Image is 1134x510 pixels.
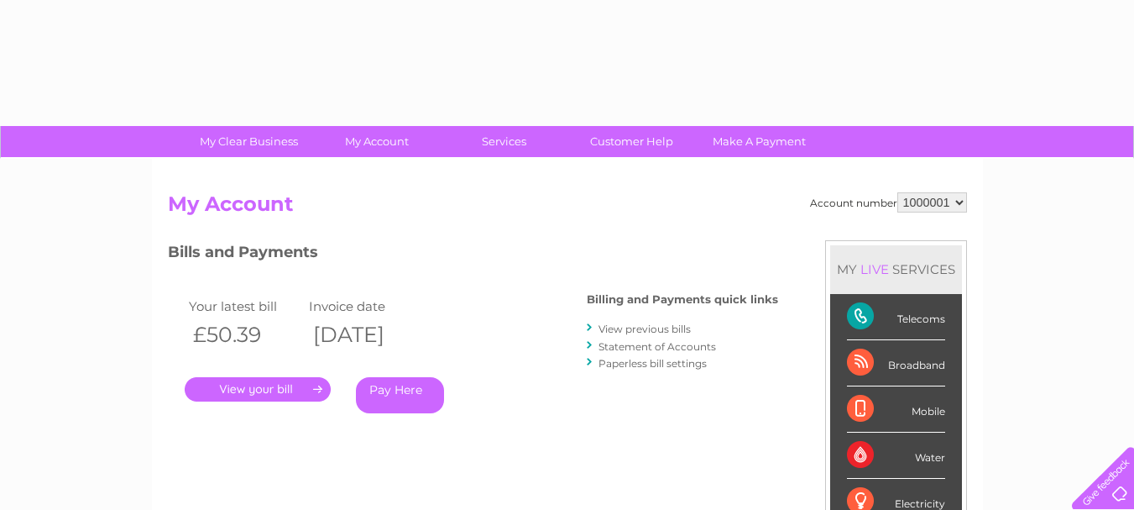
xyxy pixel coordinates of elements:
th: £50.39 [185,318,306,352]
div: Mobile [847,386,945,433]
td: Your latest bill [185,295,306,318]
a: Statement of Accounts [598,340,716,353]
a: Customer Help [562,126,701,157]
a: Paperless bill settings [598,357,707,370]
h3: Bills and Payments [168,240,778,270]
a: . [185,377,331,402]
a: View previous bills [598,323,691,335]
div: LIVE [857,261,892,277]
div: Water [847,433,945,479]
h4: Billing and Payments quick links [587,293,778,306]
h2: My Account [168,192,967,224]
a: Pay Here [356,377,444,413]
a: My Clear Business [180,126,318,157]
div: MY SERVICES [830,245,962,293]
a: Services [435,126,573,157]
div: Account number [810,192,967,213]
th: [DATE] [305,318,426,352]
a: Make A Payment [690,126,828,157]
div: Telecoms [847,294,945,340]
td: Invoice date [305,295,426,318]
a: My Account [307,126,446,157]
div: Broadband [847,340,945,386]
